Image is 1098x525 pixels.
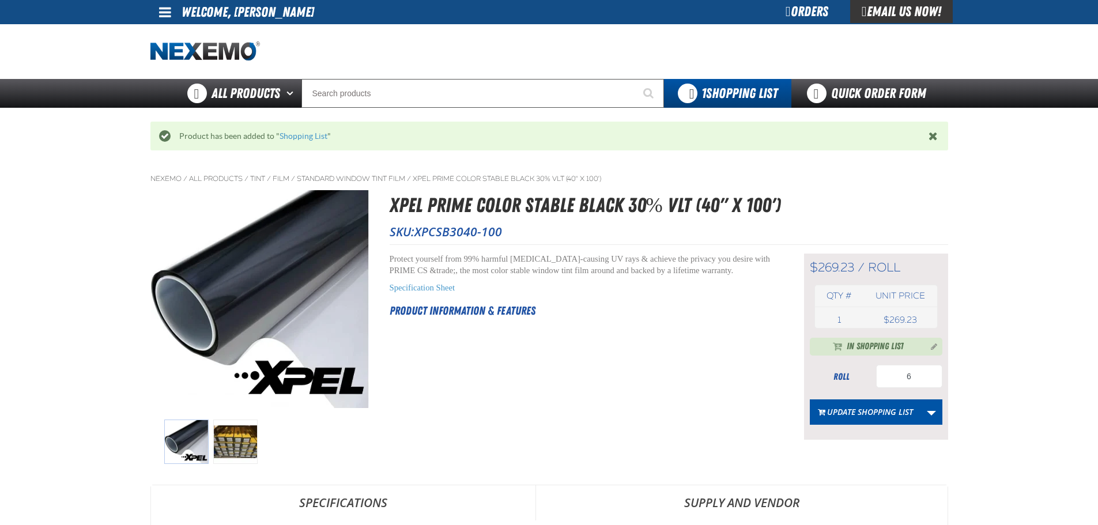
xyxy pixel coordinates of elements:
a: Specifications [151,485,535,520]
button: Close the Notification [926,127,942,145]
a: Supply and Vendor [536,485,948,520]
a: Film [273,174,289,183]
p: SKU: [390,224,948,240]
span: Shopping List [701,85,778,101]
a: Nexemo [150,174,182,183]
a: Tint [250,174,265,183]
img: Nexemo logo [150,41,260,62]
h1: XPEL PRIME Color Stable Black 30% VLT (40" x 100') [390,190,948,221]
span: $269.23 [810,260,854,275]
strong: 1 [701,85,706,101]
a: Home [150,41,260,62]
span: 1 [837,315,841,325]
a: Standard Window Tint Film [297,174,405,183]
a: More Actions [920,399,942,425]
button: You have 1 Shopping List. Open to view details [664,79,791,108]
input: Product Quantity [876,365,942,388]
span: / [407,174,411,183]
a: Shopping List [280,131,327,141]
span: / [183,174,187,183]
nav: Breadcrumbs [150,174,948,183]
input: Search [301,79,664,108]
th: Unit price [863,285,937,307]
span: / [244,174,248,183]
a: Specification Sheet [390,283,455,292]
img: XPEL PRIME Color Stable Black 30% VLT (40" x 100') [213,420,258,464]
img: XPEL PRIME Color Stable Black 30% VLT (40" x 100') [151,190,369,408]
span: In Shopping List [847,340,904,354]
th: Qty # [815,285,864,307]
a: Quick Order Form [791,79,948,108]
button: Manage current product in the Shopping List [922,339,940,353]
span: / [858,260,865,275]
h2: Product Information & Features [390,302,775,319]
span: roll [868,260,900,275]
div: roll [810,371,873,383]
button: Open All Products pages [282,79,301,108]
img: XPEL PRIME Color Stable Black 30% VLT (40" x 100') [164,420,209,464]
span: XPCSB3040-100 [414,224,502,240]
button: Update Shopping List [810,399,921,425]
a: All Products [189,174,243,183]
button: Start Searching [635,79,664,108]
td: $269.23 [863,312,937,328]
span: All Products [212,83,280,104]
span: / [291,174,295,183]
p: Protect yourself from 99% harmful [MEDICAL_DATA]-causing UV rays & achieve the privacy you desire... [390,254,775,277]
span: / [267,174,271,183]
a: XPEL PRIME Color Stable Black 30% VLT (40" x 100') [413,174,601,183]
div: Product has been added to " " [171,131,929,142]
